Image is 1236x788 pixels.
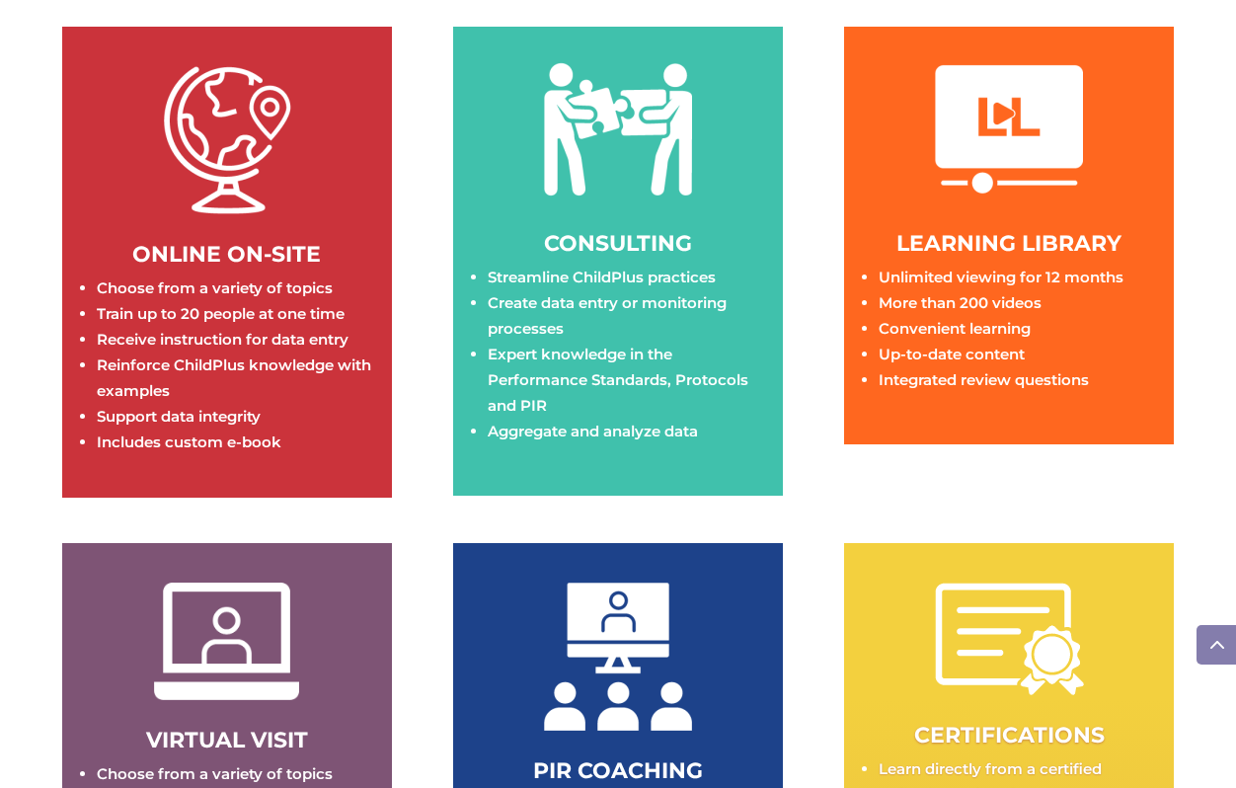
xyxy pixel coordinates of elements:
span: LEARNING LIBRARY [896,230,1121,257]
span: ONLINE ON-SITE [132,241,321,268]
li: Train up to 20 people at one time [97,301,372,327]
li: Support data integrity [97,404,372,430]
li: Expert knowledge in the Performance Standards, Protocols and PIR [488,342,763,419]
li: Unlimited viewing for 12 months [879,265,1154,290]
li: Streamline ChildPlus practices [488,265,763,290]
li: Includes custom e-book [97,430,372,455]
li: Choose from a variety of topics [97,761,372,787]
li: Up-to-date content [879,342,1154,367]
li: Integrated review questions [879,367,1154,393]
li: Receive instruction for data entry [97,327,372,353]
span: CONSULTING [544,230,692,257]
li: Convenient learning [879,316,1154,342]
li: More than 200 videos [879,290,1154,316]
li: Aggregate and analyze data [488,419,763,444]
a: CERTIFICATIONS [914,722,1105,749]
li: Reinforce ChildPlus knowledge with examples [97,353,372,404]
li: Choose from a variety of topics [97,276,372,301]
li: Create data entry or monitoring processes [488,290,763,342]
a: PIR COACHING [533,757,703,784]
a: VIRTUAL VISIT [146,727,308,753]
